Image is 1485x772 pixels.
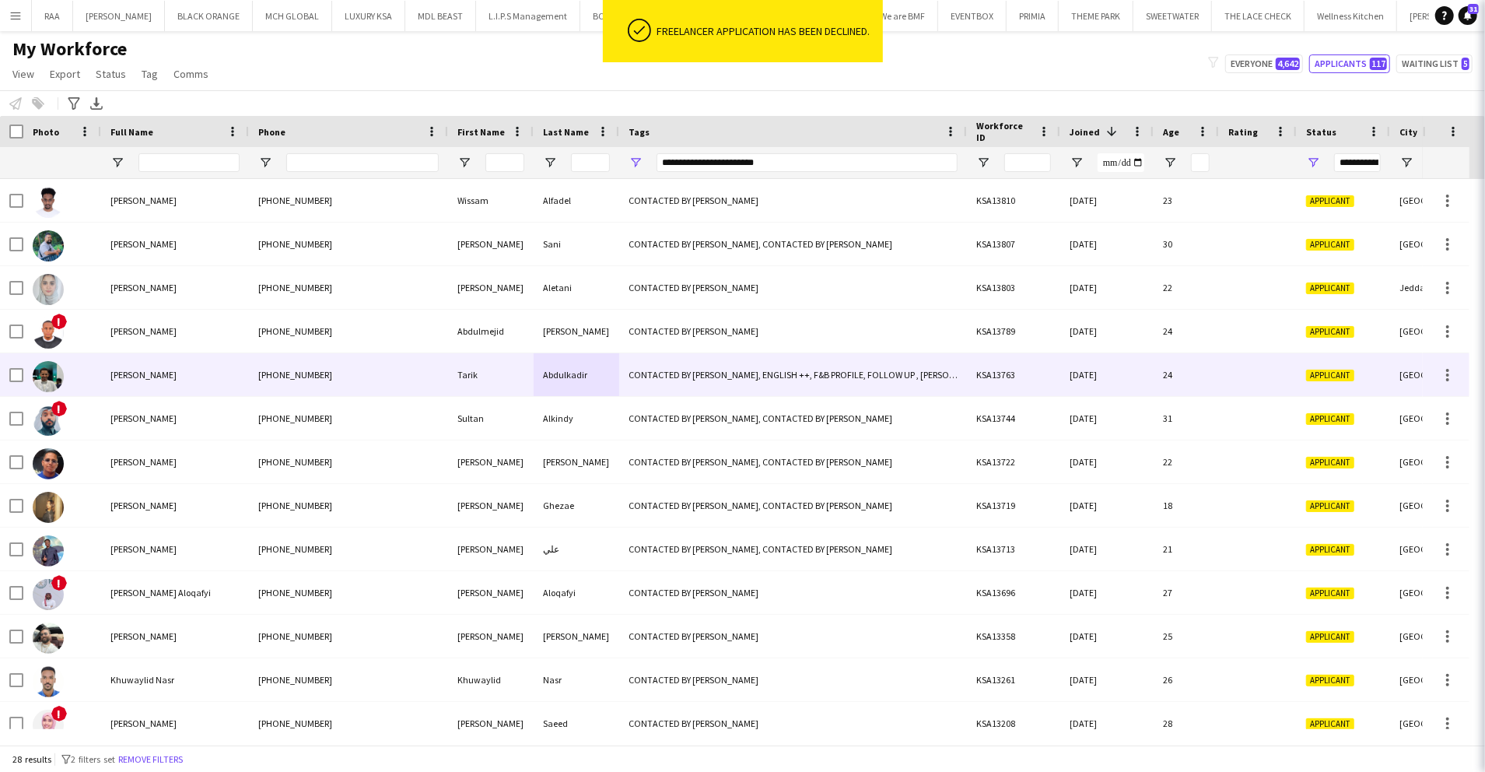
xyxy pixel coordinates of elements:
div: CONTACTED BY [PERSON_NAME] [619,571,967,614]
div: CONTACTED BY [PERSON_NAME] [619,658,967,701]
span: Comms [173,67,208,81]
div: [GEOGRAPHIC_DATA] [1390,615,1483,658]
button: Everyone4,642 [1225,54,1303,73]
div: [PHONE_NUMBER] [249,223,448,265]
div: [DATE] [1060,440,1154,483]
img: Bader Aloqafyi [33,579,64,610]
span: Applicant [1306,457,1354,468]
button: LUXURY KSA [332,1,405,31]
div: [PERSON_NAME] [534,310,619,353]
div: CONTACTED BY [PERSON_NAME] [619,310,967,353]
div: [PERSON_NAME] [448,266,534,309]
button: THEME PARK [1059,1,1133,31]
div: CONTACTED BY [PERSON_NAME], CONTACTED BY [PERSON_NAME] [619,223,967,265]
div: CONTACTED BY [PERSON_NAME], ENGLISH ++, F&B PROFILE, FOLLOW UP , [PERSON_NAME] PROFILE, Potential... [619,353,967,396]
span: Khuwaylid Nasr [110,674,174,686]
div: [PERSON_NAME] [448,223,534,265]
button: Open Filter Menu [1399,156,1413,170]
div: [DATE] [1060,658,1154,701]
span: [PERSON_NAME] [110,369,177,381]
span: 4,642 [1276,58,1300,70]
input: Full Name Filter Input [138,153,240,172]
div: [PHONE_NUMBER] [249,440,448,483]
div: [DATE] [1060,397,1154,440]
input: Phone Filter Input [286,153,439,172]
div: Abdulmejid [448,310,534,353]
button: We are BMF [867,1,938,31]
button: [PERSON_NAME] [73,1,165,31]
img: Sarah Aletani [33,274,64,305]
div: Alfadel [534,179,619,222]
a: View [6,64,40,84]
div: Aletani [534,266,619,309]
div: [GEOGRAPHIC_DATA] [1390,310,1483,353]
div: 28 [1154,702,1219,745]
div: Khuwaylid [448,658,534,701]
span: Applicant [1306,718,1354,730]
span: ! [51,706,67,721]
div: KSA13763 [967,353,1060,396]
div: [PHONE_NUMBER] [249,484,448,527]
div: CONTACTED BY [PERSON_NAME] [619,615,967,658]
div: [PHONE_NUMBER] [249,179,448,222]
span: Applicant [1306,413,1354,425]
button: Open Filter Menu [1163,156,1177,170]
span: Applicant [1306,675,1354,686]
img: Tarik Abdulkadir [33,361,64,392]
span: Export [50,67,80,81]
div: [PHONE_NUMBER] [249,397,448,440]
img: Fatema Saeed [33,710,64,741]
div: 21 [1154,528,1219,570]
div: CONTACTED BY [PERSON_NAME] [619,266,967,309]
span: Applicant [1306,239,1354,251]
span: Photo [33,126,59,138]
span: Applicant [1306,282,1354,294]
a: Tag [135,64,164,84]
div: KSA13358 [967,615,1060,658]
button: Open Filter Menu [110,156,124,170]
div: [PERSON_NAME] [448,440,534,483]
app-action-btn: Advanced filters [65,94,83,113]
a: Status [89,64,132,84]
span: Applicant [1306,588,1354,599]
div: CONTACTED BY [PERSON_NAME] [619,702,967,745]
button: Open Filter Menu [258,156,272,170]
div: 24 [1154,310,1219,353]
span: [PERSON_NAME] [110,412,177,424]
div: [PHONE_NUMBER] [249,702,448,745]
img: Lidya Ghezae [33,492,64,523]
div: KSA13810 [967,179,1060,222]
input: Age Filter Input [1191,153,1210,172]
span: 31 [1468,4,1479,14]
div: Aloqafyi [534,571,619,614]
div: [DATE] [1060,179,1154,222]
span: Tag [142,67,158,81]
div: 18 [1154,484,1219,527]
span: Joined [1070,126,1100,138]
button: Open Filter Menu [629,156,643,170]
div: [PHONE_NUMBER] [249,266,448,309]
div: KSA13713 [967,528,1060,570]
div: [DATE] [1060,702,1154,745]
span: 5 [1462,58,1469,70]
span: Tags [629,126,650,138]
span: ! [51,401,67,416]
button: THE LACE CHECK [1212,1,1305,31]
input: Workforce ID Filter Input [1004,153,1051,172]
div: [PERSON_NAME] [534,440,619,483]
div: [PERSON_NAME] [448,702,534,745]
div: 24 [1154,353,1219,396]
input: Last Name Filter Input [571,153,610,172]
span: Last Name [543,126,589,138]
div: [DATE] [1060,615,1154,658]
span: Workforce ID [976,120,1032,143]
div: KSA13696 [967,571,1060,614]
button: EVENTBOX [938,1,1007,31]
div: 31 [1154,397,1219,440]
div: [GEOGRAPHIC_DATA] [1390,528,1483,570]
span: ! [51,575,67,591]
a: 31 [1459,6,1477,25]
div: [PHONE_NUMBER] [249,615,448,658]
div: 22 [1154,440,1219,483]
div: [PHONE_NUMBER] [249,571,448,614]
